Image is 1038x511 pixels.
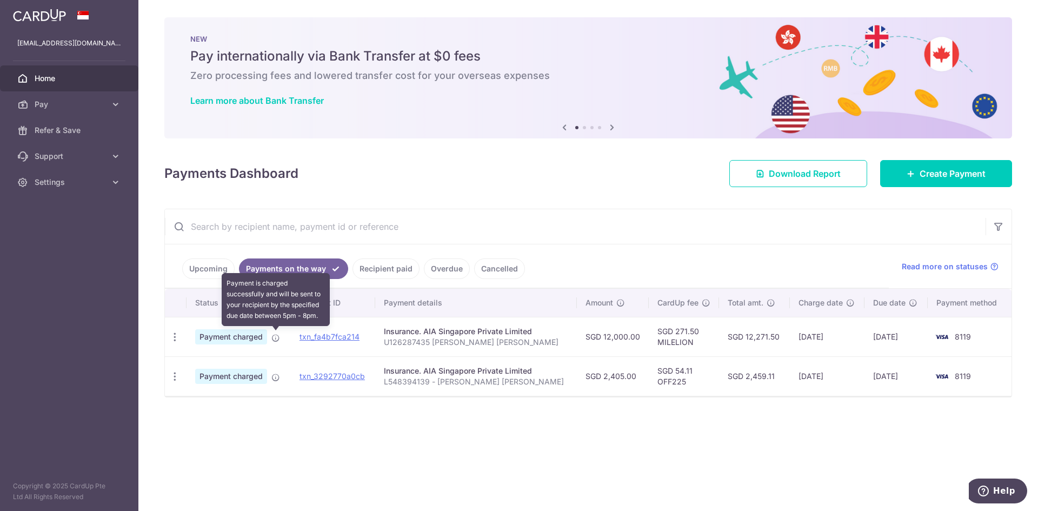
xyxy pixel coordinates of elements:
[920,167,986,180] span: Create Payment
[165,209,986,244] input: Search by recipient name, payment id or reference
[657,297,698,308] span: CardUp fee
[649,356,719,396] td: SGD 54.11 OFF225
[195,329,267,344] span: Payment charged
[649,317,719,356] td: SGD 271.50 MILELION
[577,356,649,396] td: SGD 2,405.00
[190,95,324,106] a: Learn more about Bank Transfer
[35,177,106,188] span: Settings
[928,289,1012,317] th: Payment method
[375,289,577,317] th: Payment details
[902,261,999,272] a: Read more on statuses
[955,371,971,381] span: 8119
[873,297,906,308] span: Due date
[864,356,927,396] td: [DATE]
[300,332,360,341] a: txn_fa4b7fca214
[164,17,1012,138] img: Bank transfer banner
[239,258,348,279] a: Payments on the way
[790,317,865,356] td: [DATE]
[931,370,953,383] img: Bank Card
[352,258,420,279] a: Recipient paid
[931,330,953,343] img: Bank Card
[969,479,1027,506] iframe: Opens a widget where you can find more information
[164,164,298,183] h4: Payments Dashboard
[728,297,763,308] span: Total amt.
[585,297,613,308] span: Amount
[955,332,971,341] span: 8119
[902,261,988,272] span: Read more on statuses
[769,167,841,180] span: Download Report
[13,9,66,22] img: CardUp
[190,69,986,82] h6: Zero processing fees and lowered transfer cost for your overseas expenses
[35,125,106,136] span: Refer & Save
[190,48,986,65] h5: Pay internationally via Bank Transfer at $0 fees
[190,35,986,43] p: NEW
[17,38,121,49] p: [EMAIL_ADDRESS][DOMAIN_NAME]
[300,371,365,381] a: txn_3292770a0cb
[195,369,267,384] span: Payment charged
[35,73,106,84] span: Home
[474,258,525,279] a: Cancelled
[222,273,330,326] div: Payment is charged successfully and will be sent to your recipient by the specified due date betw...
[790,356,865,396] td: [DATE]
[384,337,568,348] p: U126287435 [PERSON_NAME] [PERSON_NAME]
[195,297,218,308] span: Status
[719,317,790,356] td: SGD 12,271.50
[35,151,106,162] span: Support
[291,289,375,317] th: Payment ID
[384,366,568,376] div: Insurance. AIA Singapore Private Limited
[799,297,843,308] span: Charge date
[384,376,568,387] p: L548394139 - [PERSON_NAME] [PERSON_NAME]
[577,317,649,356] td: SGD 12,000.00
[864,317,927,356] td: [DATE]
[880,160,1012,187] a: Create Payment
[729,160,867,187] a: Download Report
[384,326,568,337] div: Insurance. AIA Singapore Private Limited
[719,356,790,396] td: SGD 2,459.11
[35,99,106,110] span: Pay
[424,258,470,279] a: Overdue
[182,258,235,279] a: Upcoming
